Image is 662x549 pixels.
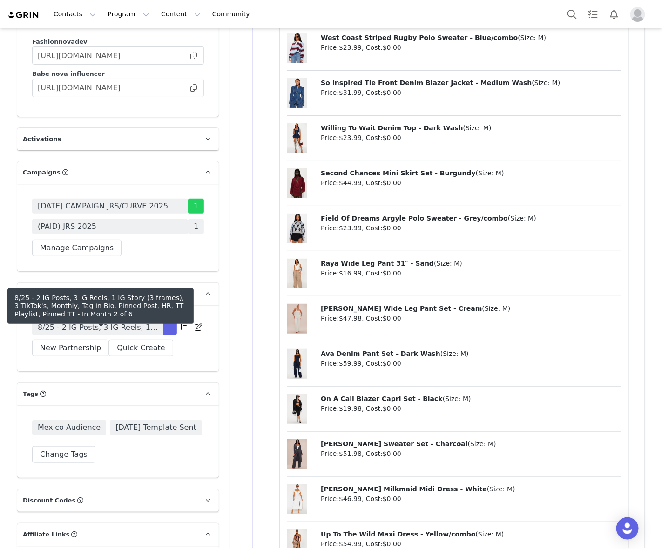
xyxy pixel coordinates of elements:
span: $0.00 [383,89,401,96]
span: $23.99 [339,44,362,51]
button: Change Tags [32,446,95,463]
p: Price: , Cost: [321,268,621,278]
span: Size: M [478,169,501,177]
p: ( ) [321,33,621,43]
span: Size: M [445,395,468,402]
p: ( ) [321,214,621,223]
span: [DATE] Template Sent [110,420,202,435]
span: 1 [188,199,204,214]
span: $0.00 [383,405,401,412]
span: Field Of Dreams Argyle Polo Sweater - Grey/combo [321,214,508,222]
p: ( ) [321,349,621,359]
span: $0.00 [383,450,401,457]
span: 1 [188,219,204,234]
p: Price: , Cost: [321,133,621,143]
span: [PERSON_NAME] Wide Leg Pant Set - Cream [321,305,482,312]
span: $0.00 [383,540,401,548]
button: Quick Create [109,340,173,356]
span: $0.00 [383,134,401,141]
span: Size: M [470,440,493,448]
p: ( ) [321,394,621,404]
p: ( ) [321,304,621,314]
span: Babe nova-influencer [32,70,105,77]
div: 8/25 - 2 IG Posts, 3 IG Reels, 1 IG Story (3 frames), 3 TikTok's, Monthly, Tag in Bio, Pinned Pos... [14,294,187,318]
span: Second Chances Mini Skirt Set - Burgundy [321,169,476,177]
p: Price: , Cost: [321,539,621,549]
span: $54.99 [339,540,362,548]
span: So Inspired Tie Front Denim Blazer Jacket - Medium Wash [321,79,532,87]
span: $0.00 [383,44,401,51]
button: Notifications [604,4,624,25]
span: Discount Codes [23,496,75,505]
span: [PERSON_NAME] Milkmaid Midi Dress - White [321,485,487,493]
button: Contacts [48,4,101,25]
img: placeholder-profile.jpg [630,7,645,22]
p: Hey [PERSON_NAME], Your proposal has been accepted! We're so excited to have you be apart of the ... [4,4,317,26]
p: ( ) [321,529,621,539]
p: ( ) [321,484,621,494]
p: ( ) [321,78,621,88]
span: Activations [23,134,61,144]
img: grin logo [7,11,40,20]
span: $0.00 [383,179,401,187]
span: $51.98 [339,450,362,457]
span: Fashionnovadev [32,38,88,45]
span: $0.00 [383,224,401,232]
p: Price: , Cost: [321,43,621,53]
span: $59.99 [339,360,362,367]
span: $0.00 [383,495,401,502]
p: ( ) [321,168,621,178]
span: (PAID) JRS 2025 [38,221,96,232]
span: Size: M [437,260,460,267]
button: New Partnership [32,340,109,356]
span: Affiliate Links [23,530,69,539]
span: $0.00 [383,269,401,277]
button: Content [155,4,206,25]
span: On A Call Blazer Capri Set - Black [321,395,443,402]
span: [PERSON_NAME] Sweater Set - Charcoal [321,440,468,448]
p: ( ) [321,123,621,133]
span: Size: M [443,350,466,357]
span: $23.99 [339,224,362,232]
p: Price: , Cost: [321,359,621,368]
span: Raya Wide Leg Pant 31″ - Sand [321,260,434,267]
div: Open Intercom Messenger [616,517,639,540]
button: Program [102,4,155,25]
p: Price: , Cost: [321,404,621,414]
span: Size: M [485,305,508,312]
span: Up To The Wild Maxi Dress - Yellow/combo [321,530,475,538]
p: Price: , Cost: [321,223,621,233]
span: Size: M [478,530,501,538]
span: $0.00 [383,360,401,367]
span: Mexico Audience [32,420,106,435]
p: Price: , Cost: [321,494,621,504]
p: ( ) [321,439,621,449]
span: Ava Denim Pant Set - Dark Wash [321,350,440,357]
span: Willing To Wait Denim Top - Dark Wash [321,124,463,132]
span: Size: M [534,79,558,87]
button: Manage Campaigns [32,240,122,256]
p: Price: , Cost: [321,449,621,459]
span: $31.99 [339,89,362,96]
span: Size: M [466,124,489,132]
span: Size: M [489,485,513,493]
span: West Coast Striped Rugby Polo Sweater - Blue/combo [321,34,518,41]
a: Community [207,4,260,25]
span: Campaigns [23,168,61,177]
a: 8/25 - 2 IG Posts, 3 IG Reels, 1 IG Story (3 frames), 3 TikTok's, Monthly, Tag in Bio, Pinned Pos... [32,320,163,335]
p: Price: , Cost: [321,314,621,323]
span: $16.99 [339,269,362,277]
body: Rich Text Area. Press ALT-0 for help. [7,7,382,18]
p: ( ) [321,259,621,268]
p: Price: , Cost: [321,88,621,98]
span: $23.99 [339,134,362,141]
span: $0.00 [383,315,401,322]
p: Price: , Cost: [321,178,621,188]
button: Search [562,4,582,25]
span: Size: M [511,214,534,222]
button: Profile [625,7,655,22]
span: $47.98 [339,315,362,322]
span: Tags [23,389,38,399]
span: $44.99 [339,179,362,187]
